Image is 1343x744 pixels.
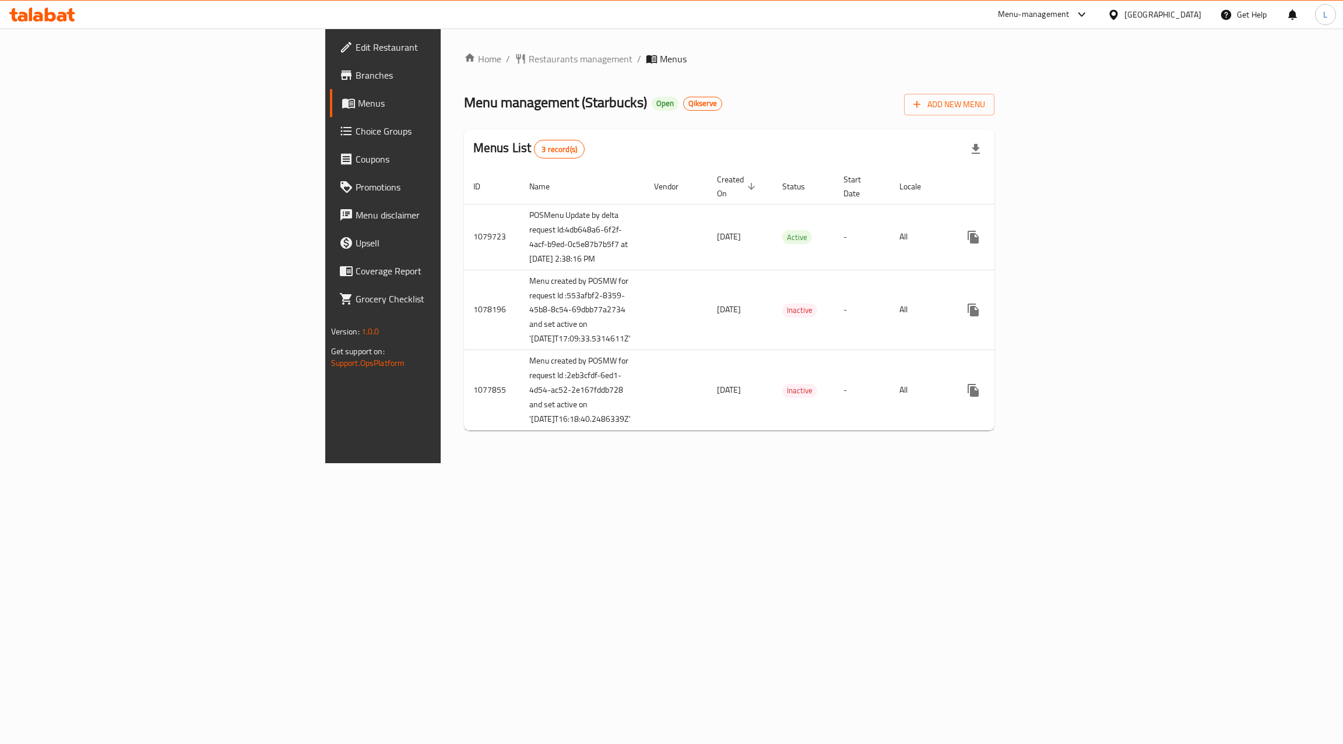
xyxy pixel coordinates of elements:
a: Support.OpsPlatform [331,355,405,371]
span: Choice Groups [356,124,540,138]
td: All [890,204,950,270]
span: Qikserve [684,98,722,108]
a: Edit Restaurant [330,33,550,61]
a: Menus [330,89,550,117]
a: Coverage Report [330,257,550,285]
td: - [834,204,890,270]
span: [DATE] [717,382,741,397]
span: Coupons [356,152,540,166]
span: Promotions [356,180,540,194]
td: All [890,350,950,431]
td: - [834,270,890,350]
span: Inactive [782,384,817,397]
button: more [959,296,987,324]
span: Inactive [782,304,817,317]
div: Total records count [534,140,585,158]
a: Choice Groups [330,117,550,145]
span: ID [473,179,495,193]
td: All [890,270,950,350]
span: Vendor [654,179,694,193]
span: Menus [358,96,540,110]
span: Add New Menu [913,97,985,112]
a: Menu disclaimer [330,201,550,229]
span: Grocery Checklist [356,292,540,306]
th: Actions [950,169,1081,204]
div: [GEOGRAPHIC_DATA] [1124,8,1201,21]
div: Inactive [782,304,817,318]
span: 3 record(s) [535,144,584,155]
span: Active [782,231,812,244]
span: Coverage Report [356,264,540,278]
div: Active [782,230,812,244]
span: Start Date [843,172,876,200]
span: Status [782,179,820,193]
span: [DATE] [717,229,741,244]
span: Created On [717,172,759,200]
span: Version: [331,324,360,339]
a: Grocery Checklist [330,285,550,313]
span: Menus [660,52,687,66]
span: Name [529,179,565,193]
td: - [834,350,890,431]
td: Menu created by POSMW for request Id :553afbf2-8359-45b8-8c54-69dbb77a2734 and set active on '[DA... [520,270,645,350]
span: 1.0.0 [361,324,379,339]
a: Restaurants management [515,52,632,66]
div: Export file [962,135,990,163]
span: Upsell [356,236,540,250]
button: Change Status [987,223,1015,251]
span: Edit Restaurant [356,40,540,54]
span: Locale [899,179,936,193]
div: Open [652,97,678,111]
td: POSMenu Update by delta request Id:4db648a6-6f2f-4acf-b9ed-0c5e87b7b5f7 at [DATE] 2:38:16 PM [520,204,645,270]
a: Promotions [330,173,550,201]
a: Upsell [330,229,550,257]
nav: breadcrumb [464,52,995,66]
button: Add New Menu [904,94,994,115]
h2: Menus List [473,139,585,158]
span: Branches [356,68,540,82]
span: L [1323,8,1327,21]
div: Menu-management [998,8,1070,22]
span: Restaurants management [529,52,632,66]
td: Menu created by POSMW for request Id :2eb3cfdf-6ed1-4d54-ac52-2e167fddb728 and set active on '[DA... [520,350,645,431]
button: more [959,376,987,404]
a: Coupons [330,145,550,173]
button: Change Status [987,376,1015,404]
span: Open [652,98,678,108]
li: / [637,52,641,66]
button: Change Status [987,296,1015,324]
span: Get support on: [331,344,385,359]
span: [DATE] [717,302,741,317]
span: Menu disclaimer [356,208,540,222]
span: Menu management ( Starbucks ) [464,89,647,115]
button: more [959,223,987,251]
a: Branches [330,61,550,89]
table: enhanced table [464,169,1081,431]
